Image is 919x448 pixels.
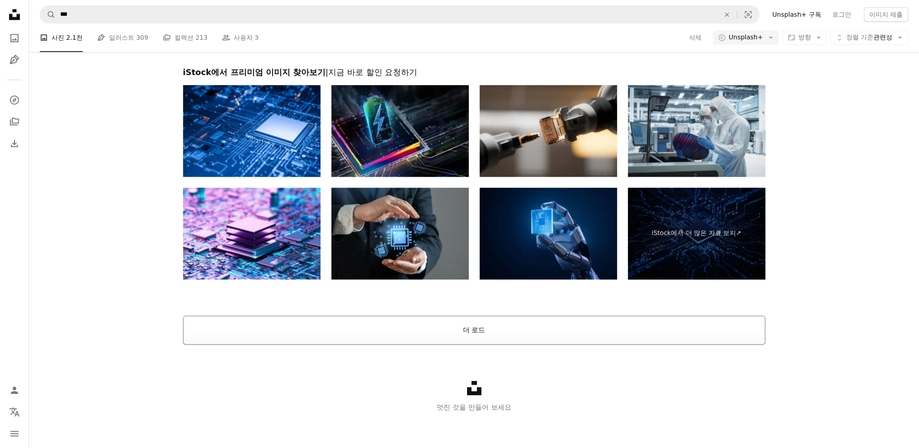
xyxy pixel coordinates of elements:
[846,34,873,41] span: 정렬 기준
[5,29,24,47] a: 사진
[40,6,56,23] button: Unsplash 검색
[5,113,24,131] a: 컬렉션
[729,33,763,42] span: Unsplash+
[827,7,857,22] a: 로그인
[713,31,779,45] button: Unsplash+
[782,31,827,45] button: 방향
[97,24,148,52] a: 일러스트 309
[331,85,469,177] img: 에너지 효율 개념 배경. 미래형 마더보드의 충전된 배터리 아이콘과 CPU
[5,91,24,109] a: 탐색
[5,381,24,399] a: 로그인 / 가입
[136,33,148,43] span: 309
[183,85,320,177] img: 전자 부품, 마이크로 프로세서, 기술 배경, 클로즈업, 하이테크 집적 회로, 디지털, 미래, 인공 지능 하드웨어가있는 파란색 회로 기판에 컴퓨터 칩 모형
[183,67,765,78] h2: iStock에서 프리미엄 이미지 찾아보기
[163,24,207,52] a: 컬렉션 213
[255,33,259,43] span: 3
[29,402,919,413] p: 멋진 것을 만들어 보세요
[195,33,207,43] span: 213
[40,5,759,24] form: 사이트 전체에서 이미지 찾기
[717,6,737,23] button: 삭제
[331,188,469,279] img: 마이크로칩과 반도체 부품의 홀로그램을 들고 있는 사업가. 프로세서 및 마이크로칩. 인공 지능과 컴퓨팅 파워에 대한 수요.
[688,31,702,45] button: 삭제
[480,188,617,279] img: 휴머노이드 로봇의 금속 손은 혁신적이고 진보된 마이크로칩을 들고 있습니다. 빛나는 미래형 프로세서가 있는 휴머노이드 로봇 손. 인공지능과의 협력
[767,7,826,22] a: Unsplash+ 구독
[798,34,811,41] span: 방향
[222,24,259,52] a: 사용자 3
[628,188,765,279] a: iStock에서 더 많은 자료 보기↗
[325,67,417,77] span: | 지금 바로 할인 요청하기
[864,7,908,22] button: 이미지 제출
[480,85,617,177] img: 다른 로봇에게 CPU를 제공하는 로봇 팔
[5,424,24,443] button: 메뉴
[628,85,765,177] img: 전자 제조 시설의 반도체 생산 : 멸균 슈트를 입은 두 명의 전문가가 납땜 제트 프린터 및 검사에서 실리콘 웨이퍼를 꺼냅니다. 컴퓨터 하드웨어를 만드는 엔지니어
[5,5,24,25] a: 홈 — Unsplash
[5,51,24,69] a: 일러스트
[183,188,320,279] img: Chip on motherboard
[737,6,759,23] button: 시각적 검색
[5,134,24,152] a: 다운로드 내역
[5,403,24,421] button: 언어
[830,31,908,45] button: 정렬 기준관련성
[183,316,765,344] button: 더 로드
[846,33,892,42] span: 관련성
